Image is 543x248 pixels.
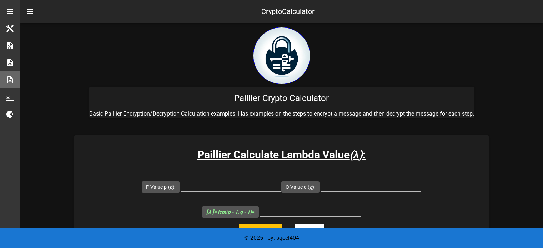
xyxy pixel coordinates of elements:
h3: Paillier Calculate Lambda Value : [74,147,489,163]
button: nav-menu-toggle [21,3,39,20]
p: Basic Paillier Encryption/Decryption Calculation examples. Has examples on the steps to encrypt a... [89,110,474,118]
div: Paillier Crypto Calculator [89,87,474,110]
img: encryption logo [253,27,310,84]
i: ( ) [350,148,363,161]
i: = lcm(p - 1, q - 1) [206,209,252,215]
a: home [253,79,310,86]
label: Q Value q ( ): [286,183,315,191]
span: Calculate [245,228,276,233]
span: = [206,209,255,215]
label: P Value p ( ): [146,183,175,191]
i: p [170,184,172,190]
b: λ [353,148,359,161]
i: q [310,184,312,190]
div: CryptoCalculator [261,6,315,17]
button: Calculate [239,224,282,237]
button: Clear [295,224,324,237]
span: Clear [301,228,318,233]
span: © 2025 - by: sqeel404 [244,234,299,241]
b: [ λ ] [206,209,214,215]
